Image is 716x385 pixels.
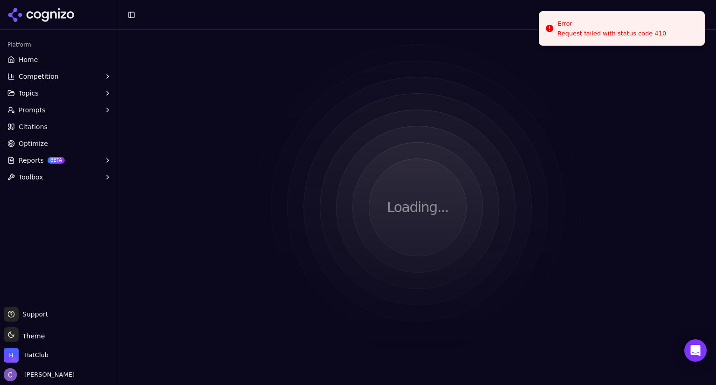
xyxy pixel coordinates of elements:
span: Toolbox [19,172,43,182]
span: BETA [48,157,65,164]
div: Request failed with status code 410 [558,29,666,38]
span: Home [19,55,38,64]
span: Support [19,309,48,319]
div: Platform [4,37,115,52]
span: Topics [19,89,39,98]
span: Theme [19,332,45,340]
a: Optimize [4,136,115,151]
span: Prompts [19,105,46,115]
button: Toolbox [4,170,115,185]
span: Reports [19,156,44,165]
a: Home [4,52,115,67]
button: Open organization switcher [4,348,48,363]
button: Topics [4,86,115,101]
span: [PERSON_NAME] [21,371,75,379]
button: Competition [4,69,115,84]
a: Citations [4,119,115,134]
button: Prompts [4,103,115,117]
img: Chris Hayes [4,368,17,381]
span: HatClub [24,351,48,359]
span: Competition [19,72,59,81]
div: Open Intercom Messenger [684,339,707,362]
img: HatClub [4,348,19,363]
button: Open user button [4,368,75,381]
div: Error [558,19,666,28]
button: ReportsBETA [4,153,115,168]
span: Citations [19,122,48,131]
span: Optimize [19,139,48,148]
p: Loading... [387,199,448,216]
